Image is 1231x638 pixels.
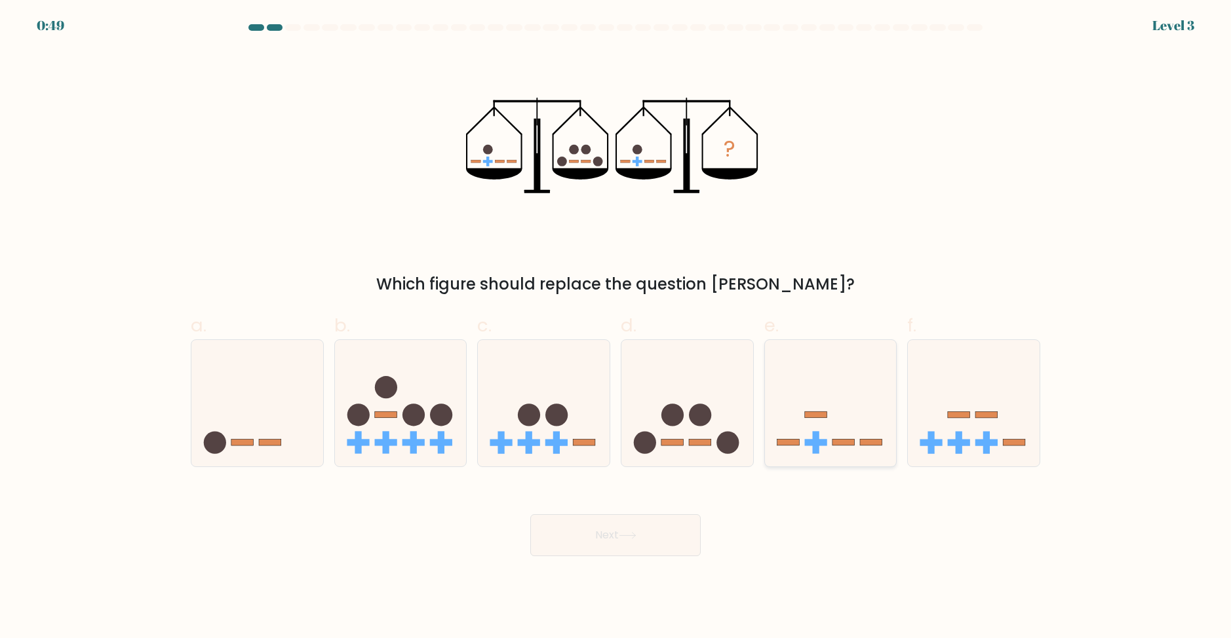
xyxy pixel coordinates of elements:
[334,312,350,338] span: b.
[907,312,916,338] span: f.
[1152,16,1194,35] div: Level 3
[764,312,779,338] span: e.
[621,312,636,338] span: d.
[191,312,206,338] span: a.
[199,272,1032,296] div: Which figure should replace the question [PERSON_NAME]?
[477,312,492,338] span: c.
[724,133,735,164] tspan: ?
[37,16,64,35] div: 0:49
[530,514,701,556] button: Next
